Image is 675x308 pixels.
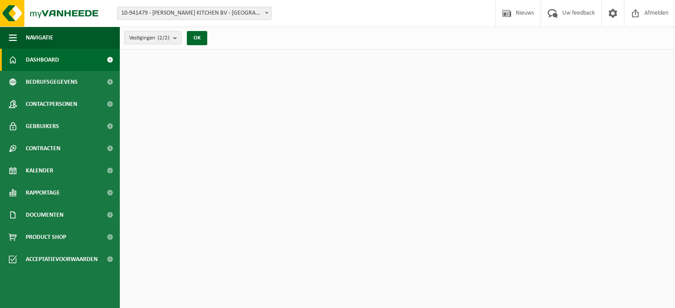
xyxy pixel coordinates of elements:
button: OK [187,31,207,45]
span: Acceptatievoorwaarden [26,248,98,270]
span: Documenten [26,204,63,226]
span: Vestigingen [129,31,170,45]
span: Dashboard [26,49,59,71]
count: (2/2) [158,35,170,41]
span: Product Shop [26,226,66,248]
span: Kalender [26,160,53,182]
span: Rapportage [26,182,60,204]
span: Contactpersonen [26,93,77,115]
span: Gebruikers [26,115,59,137]
span: Contracten [26,137,60,160]
button: Vestigingen(2/2) [124,31,182,44]
span: Bedrijfsgegevens [26,71,78,93]
span: Navigatie [26,27,53,49]
span: 10-941479 - HERMAN MAES KITCHEN BV - HARELBEKE [117,7,272,20]
span: 10-941479 - HERMAN MAES KITCHEN BV - HARELBEKE [118,7,271,19]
